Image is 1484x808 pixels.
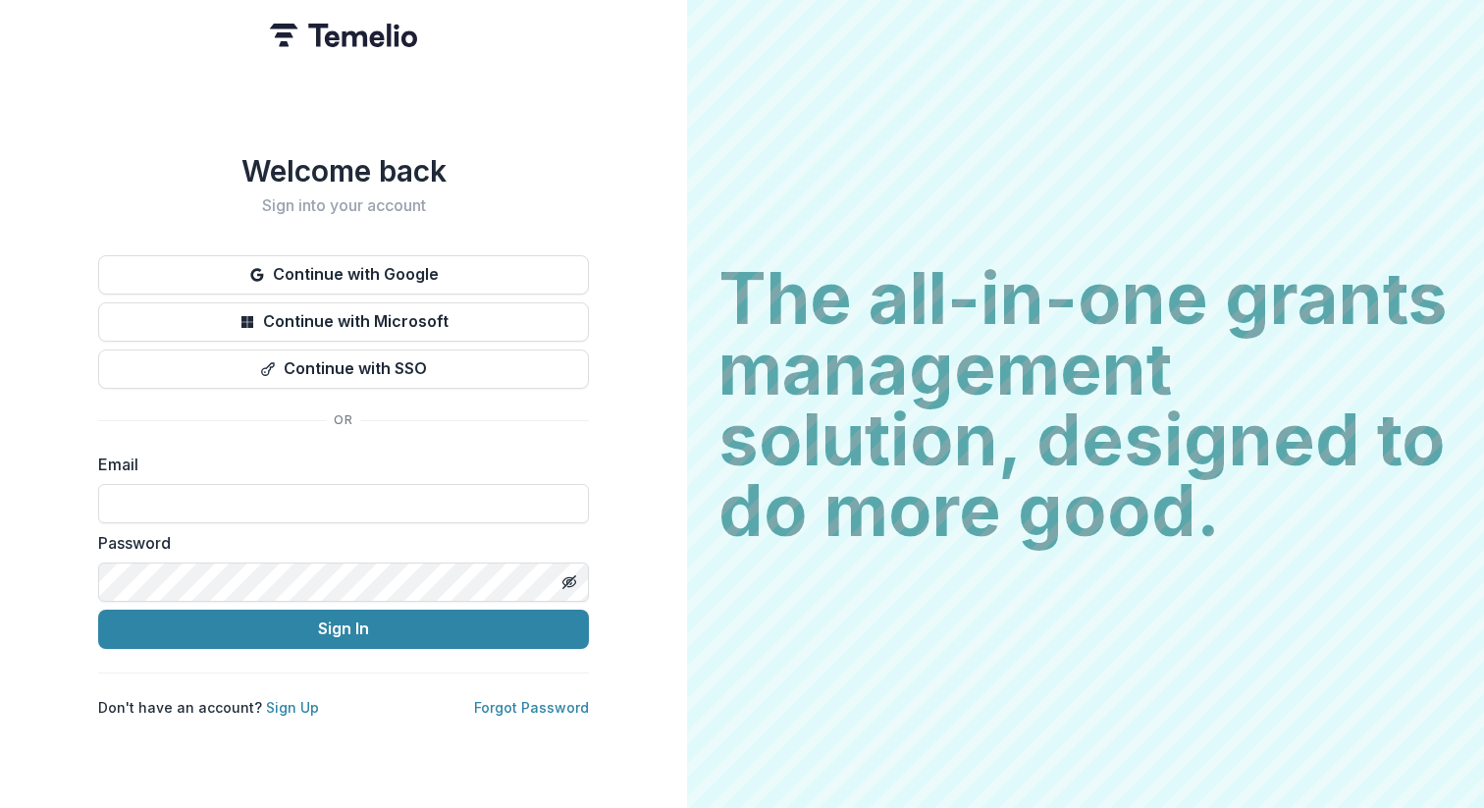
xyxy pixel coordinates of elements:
label: Email [98,453,577,476]
img: Temelio [270,24,417,47]
h1: Welcome back [98,153,589,189]
button: Sign In [98,610,589,649]
button: Toggle password visibility [554,566,585,598]
button: Continue with SSO [98,350,589,389]
a: Sign Up [266,699,319,716]
label: Password [98,531,577,555]
a: Forgot Password [474,699,589,716]
button: Continue with Google [98,255,589,295]
h2: Sign into your account [98,196,589,215]
p: Don't have an account? [98,697,319,718]
button: Continue with Microsoft [98,302,589,342]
